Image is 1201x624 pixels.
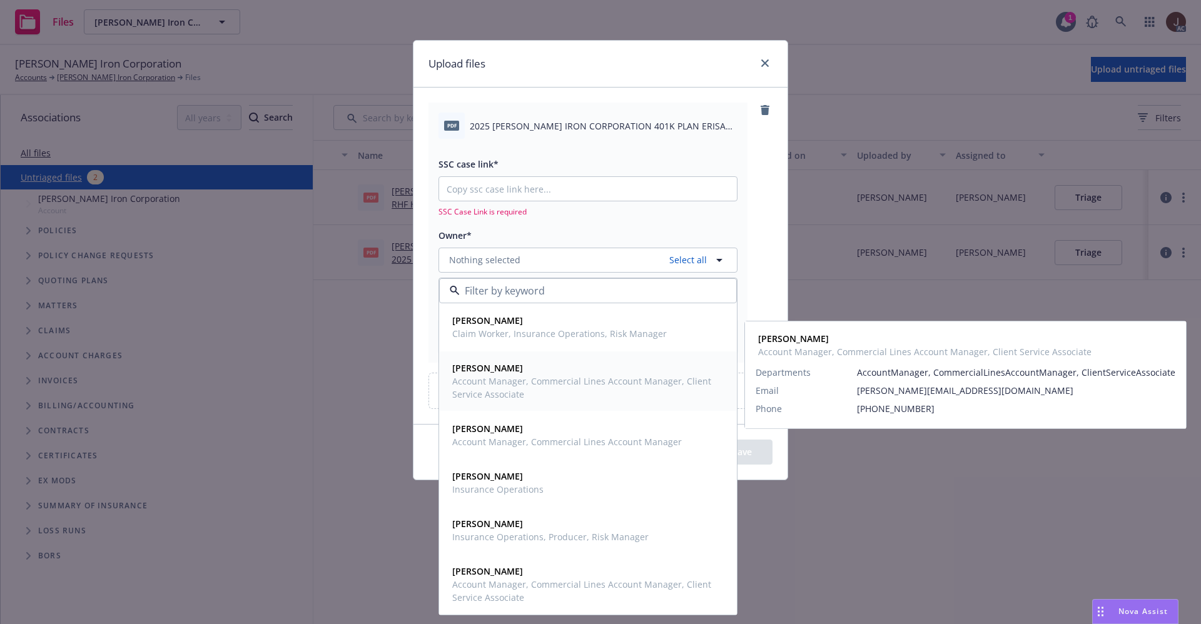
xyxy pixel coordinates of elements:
[470,119,737,133] span: 2025 [PERSON_NAME] IRON CORPORATION 401K PLAN ERISA BOND POLICY.pdf
[452,362,523,374] strong: [PERSON_NAME]
[756,443,779,456] span: Email
[756,366,811,379] span: Departments
[1093,600,1108,623] div: Drag to move
[756,461,782,475] span: Phone
[452,315,523,326] strong: [PERSON_NAME]
[758,345,1092,358] span: Account Manager, Commercial Lines Account Manager, Client Service Associate
[857,461,1143,475] span: [PHONE_NUMBER]
[758,405,988,418] span: Account Manager, Commercial Lines Account Manager
[428,373,773,409] div: Upload files
[452,435,682,448] span: Account Manager, Commercial Lines Account Manager
[452,530,649,543] span: Insurance Operations, Producer, Risk Manager
[438,248,737,273] button: Nothing selectedSelect all
[439,177,737,201] input: Copy ssc case link here...
[756,425,811,438] span: Departments
[452,375,721,401] span: Account Manager, Commercial Lines Account Manager, Client Service Associate
[758,56,773,71] a: close
[452,565,523,577] strong: [PERSON_NAME]
[857,443,1143,456] span: [PERSON_NAME][EMAIL_ADDRESS][PERSON_NAME][DOMAIN_NAME]
[758,392,829,404] strong: [PERSON_NAME]
[438,229,472,241] span: Owner*
[460,283,711,298] input: Filter by keyword
[449,253,520,266] span: Nothing selected
[452,518,523,530] strong: [PERSON_NAME]
[758,333,829,345] strong: [PERSON_NAME]
[452,470,523,482] strong: [PERSON_NAME]
[1118,606,1168,616] span: Nova Assist
[438,206,737,217] span: SSC Case Link is required
[758,103,773,118] a: remove
[452,423,523,435] strong: [PERSON_NAME]
[857,425,1143,438] span: AccountManager, CommercialLinesAccountManager
[452,327,667,340] span: Claim Worker, Insurance Operations, Risk Manager
[428,56,485,72] h1: Upload files
[664,253,707,266] a: Select all
[438,158,499,170] span: SSC case link*
[452,483,544,496] span: Insurance Operations
[444,121,459,130] span: pdf
[452,578,721,604] span: Account Manager, Commercial Lines Account Manager, Client Service Associate
[1092,599,1178,624] button: Nova Assist
[857,366,1175,379] span: AccountManager, CommercialLinesAccountManager, ClientServiceAssociate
